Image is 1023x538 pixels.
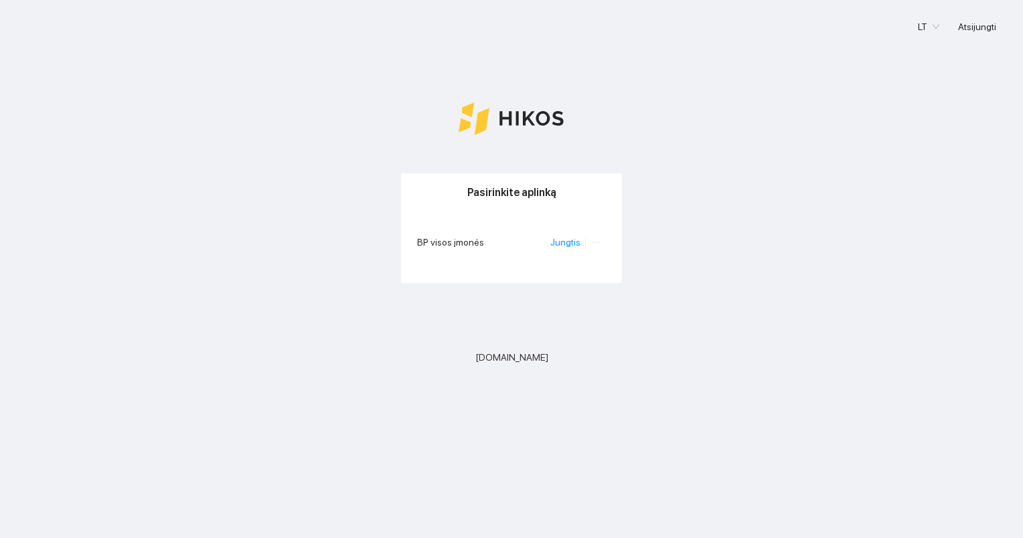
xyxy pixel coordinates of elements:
[958,19,996,34] span: Atsijungti
[918,17,939,37] span: LT
[417,173,606,211] div: Pasirinkite aplinką
[475,350,548,365] span: [DOMAIN_NAME]
[550,237,580,248] a: Jungtis
[591,238,601,247] span: ellipsis
[417,227,606,258] li: BP visos įmonės
[947,16,1007,37] button: Atsijungti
